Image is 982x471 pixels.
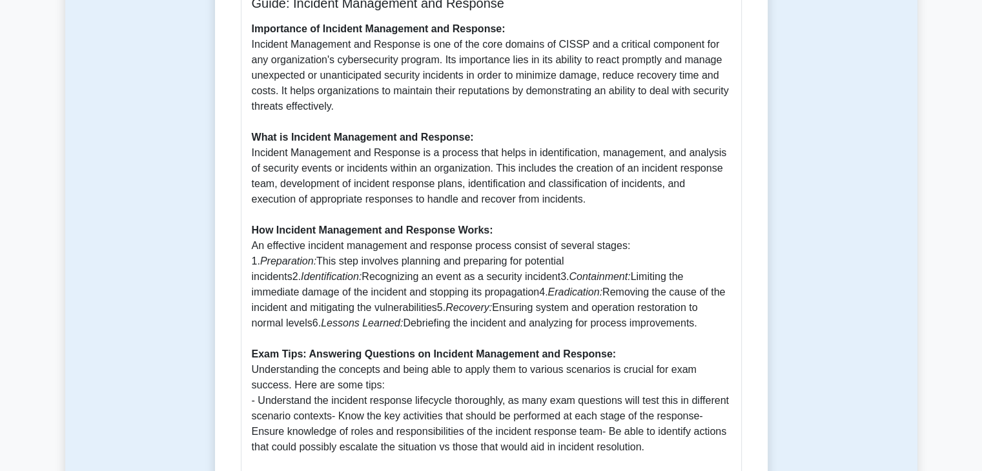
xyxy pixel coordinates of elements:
[301,271,362,282] i: Identification:
[260,256,316,266] i: Preparation:
[252,132,474,143] b: What is Incident Management and Response:
[252,21,731,455] p: Incident Management and Response is one of the core domains of CISSP and a critical component for...
[445,302,492,313] i: Recovery:
[252,348,617,359] b: Exam Tips: Answering Questions on Incident Management and Response:
[252,23,506,34] b: Importance of Incident Management and Response:
[547,286,602,297] i: Eradication:
[569,271,630,282] i: Containment:
[321,317,403,328] i: Lessons Learned:
[252,225,493,235] b: How Incident Management and Response Works:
